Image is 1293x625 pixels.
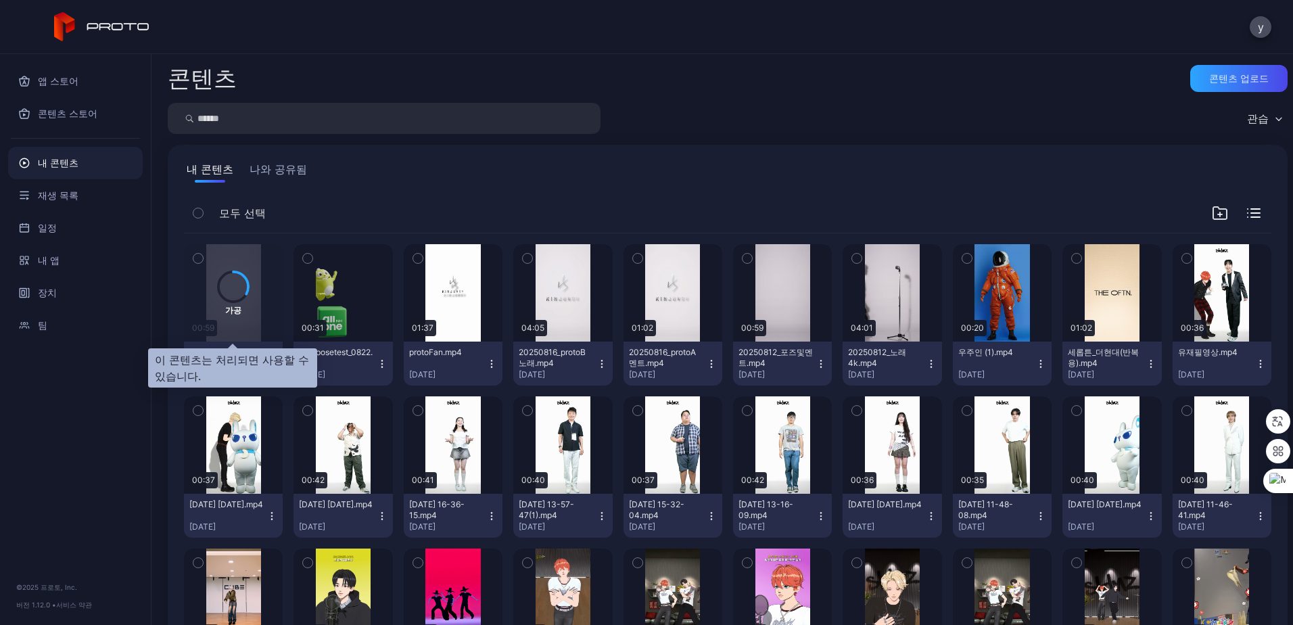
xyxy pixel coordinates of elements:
button: 유재필영상.mp4[DATE] [1173,342,1271,386]
div: [DATE] [519,369,596,380]
a: 팀 [8,309,143,342]
div: [DATE] [1178,369,1255,380]
div: [DATE] [409,369,486,380]
div: [DATE] [1068,522,1145,532]
div: [DATE] [629,369,706,380]
div: 2025-07-26 11-46-41.mp4 [1178,499,1252,521]
button: 나와 공유됨 [247,161,310,183]
button: 콘텐츠 업로드 [1190,65,1288,92]
div: 20250816_protoB노래.mp4 [519,347,593,369]
div: 2025-07-26 13-16-09.mp4 [738,499,813,521]
div: 2025-07-27 11-27-32.mp4 [189,499,264,510]
div: [DATE] [738,369,816,380]
div: [DATE] [189,522,266,532]
div: 콘텐츠 업로드 [1209,73,1269,84]
div: ally_posetest_0822.mov [299,347,373,369]
a: 내 콘텐츠 [8,147,143,179]
div: 2025-07-26 16-36-15.mp4 [409,499,484,521]
div: [DATE] [958,369,1035,380]
button: y [1250,16,1271,38]
button: protoFan.mp4[DATE] [404,342,502,386]
button: 세롭튼_더현대(반복용).mp4[DATE] [1062,342,1161,386]
div: [DATE] [1068,369,1145,380]
div: [DATE] [848,522,925,532]
font: 내 앱 [38,252,60,269]
div: Spaceman (1).mp4 [958,347,1033,358]
div: [DATE] [629,522,706,532]
font: 내 콘텐츠 [38,155,78,171]
div: 2025-07-26 11-13-04.mp4 [1068,499,1142,510]
a: 재생 목록 [8,179,143,212]
button: [DATE] 13-16-09.mp4[DATE] [733,494,832,538]
a: 내 앱 [8,244,143,277]
div: [DATE] [1178,522,1255,532]
div: 세롭튼_더현대(반복용).mp4 [1068,347,1142,369]
button: [DATE] [DATE].mp4[DATE] [293,494,392,538]
div: [DATE] [848,369,925,380]
button: 내 콘텐츠 [184,161,236,183]
button: 20250816_protoB노래.mp4[DATE] [513,342,612,386]
div: protoFan.mp4 [409,347,484,358]
font: 앱 스토어 [38,73,78,89]
div: [DATE] [738,522,816,532]
div: 20250812_노래4k.mp4 [848,347,922,369]
button: 관습 [1240,103,1288,134]
div: A 더빙4k_볼륨조절.mp4 [189,347,264,369]
span: 버전 1.12.0 • [16,601,56,609]
div: 2025-07-26 13-57-47(1).mp4 [519,499,593,521]
button: ally_posetest_0822.mov[DATE] [293,342,392,386]
div: © [16,582,135,593]
button: 더빙4k_볼륨조절.mp4[DATE] [184,342,283,386]
button: [DATE] 16-36-15.mp4[DATE] [404,494,502,538]
a: 콘텐츠 스토어 [8,97,143,130]
font: 콘텐츠 스토어 [38,106,97,122]
div: [DATE] [958,522,1035,532]
div: 20250812_포즈및멘트.mp4 [738,347,813,369]
a: 장치 [8,277,143,309]
button: 20250812_노래4k.mp4[DATE] [843,342,941,386]
a: 서비스 약관 [56,601,92,609]
div: 가공 [225,303,241,316]
button: 20250816_protoA멘트.mp4[DATE] [624,342,722,386]
font: 재생 목록 [38,187,78,204]
button: 20250812_포즈및멘트.mp4[DATE] [733,342,832,386]
a: 앱 스토어 [8,65,143,97]
div: 유재필영상.mp4 [1178,347,1252,358]
div: 2025-07-26 11-27-02.mp4 [848,499,922,510]
a: 일정 [8,212,143,244]
button: [DATE] 11-48-08.mp4[DATE] [953,494,1052,538]
div: 이 콘텐츠는 처리되면 사용할 수 있습니다. [148,348,317,388]
div: 2025-07-26 11-48-08.mp4 [958,499,1033,521]
button: [DATE] 11-46-41.mp4[DATE] [1173,494,1271,538]
div: 20250816_protoA멘트.mp4 [629,347,703,369]
button: 우주인 (1).mp4[DATE] [953,342,1052,386]
div: 관습 [1247,112,1269,125]
div: 2025-07-26 15-32-04.mp4 [629,499,703,521]
button: [DATE] [DATE].mp4[DATE] [843,494,941,538]
div: [DATE] [409,522,486,532]
button: [DATE] 13-57-47(1).mp4[DATE] [513,494,612,538]
font: 2025 프로토, Inc. [22,583,77,591]
div: 콘텐츠 [168,67,237,90]
div: [DATE] [299,369,376,380]
font: 팀 [38,317,47,333]
span: 모두 선택 [219,205,266,221]
div: [DATE] [519,522,596,532]
div: [DATE] [299,522,376,532]
button: [DATE] [DATE].mp4[DATE] [184,494,283,538]
font: 장치 [38,285,57,301]
font: 일정 [38,220,57,236]
div: 2025-07-26 17-08-24.mp4 [299,499,373,510]
button: [DATE] [DATE].mp4[DATE] [1062,494,1161,538]
button: [DATE] 15-32-04.mp4[DATE] [624,494,722,538]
